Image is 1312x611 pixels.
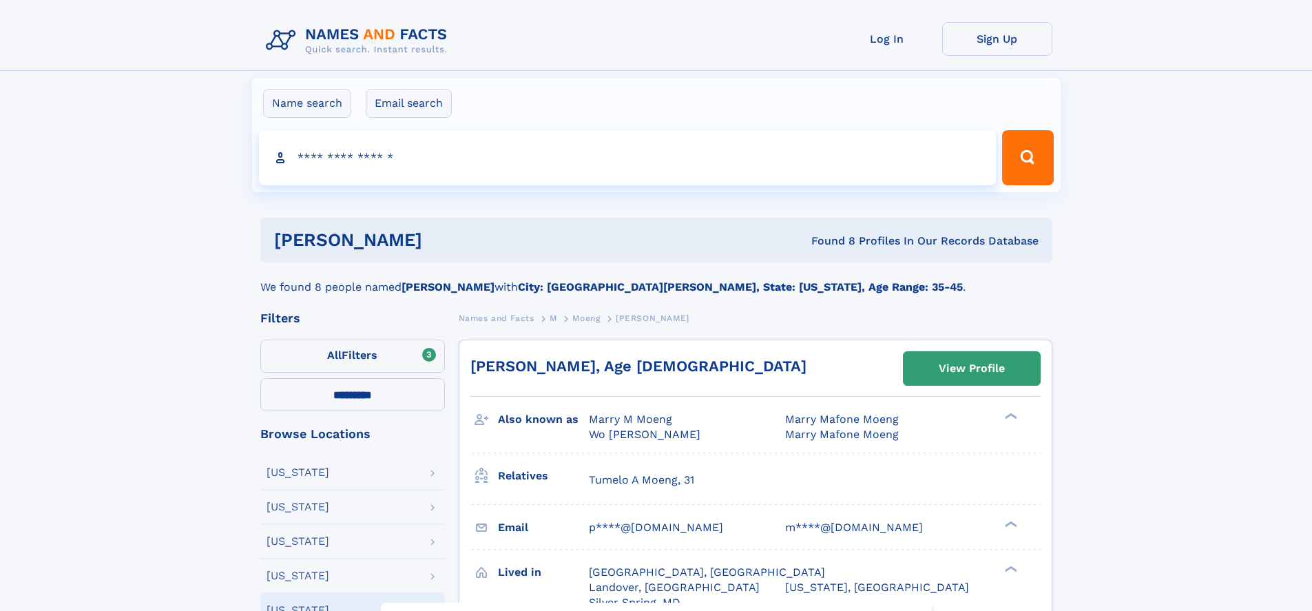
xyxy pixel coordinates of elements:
[942,22,1052,56] a: Sign Up
[904,352,1040,385] a: View Profile
[939,353,1005,384] div: View Profile
[267,536,329,547] div: [US_STATE]
[263,89,351,118] label: Name search
[498,408,589,431] h3: Also known as
[589,581,760,594] span: Landover, [GEOGRAPHIC_DATA]
[260,428,445,440] div: Browse Locations
[589,566,825,579] span: [GEOGRAPHIC_DATA], [GEOGRAPHIC_DATA]
[785,413,899,426] span: Marry Mafone Moeng
[470,358,806,375] a: [PERSON_NAME], Age [DEMOGRAPHIC_DATA]
[550,313,557,323] span: M
[785,428,899,441] span: Marry Mafone Moeng
[327,349,342,362] span: All
[260,312,445,324] div: Filters
[589,413,672,426] span: Marry M Moeng
[589,428,700,441] span: Wo [PERSON_NAME]
[572,309,600,327] a: Moeng
[589,473,694,488] a: Tumelo A Moeng, 31
[589,596,680,609] span: Silver Spring, MD
[518,280,963,293] b: City: [GEOGRAPHIC_DATA][PERSON_NAME], State: [US_STATE], Age Range: 35-45
[1002,130,1053,185] button: Search Button
[1001,519,1018,528] div: ❯
[498,516,589,539] h3: Email
[260,262,1052,296] div: We found 8 people named with .
[498,464,589,488] h3: Relatives
[267,570,329,581] div: [US_STATE]
[267,467,329,478] div: [US_STATE]
[832,22,942,56] a: Log In
[267,501,329,512] div: [US_STATE]
[459,309,534,327] a: Names and Facts
[1001,564,1018,573] div: ❯
[366,89,452,118] label: Email search
[259,130,997,185] input: search input
[402,280,494,293] b: [PERSON_NAME]
[260,22,459,59] img: Logo Names and Facts
[572,313,600,323] span: Moeng
[498,561,589,584] h3: Lived in
[550,309,557,327] a: M
[785,581,969,594] span: [US_STATE], [GEOGRAPHIC_DATA]
[274,231,617,249] h1: [PERSON_NAME]
[260,340,445,373] label: Filters
[616,234,1039,249] div: Found 8 Profiles In Our Records Database
[616,313,689,323] span: [PERSON_NAME]
[1001,412,1018,421] div: ❯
